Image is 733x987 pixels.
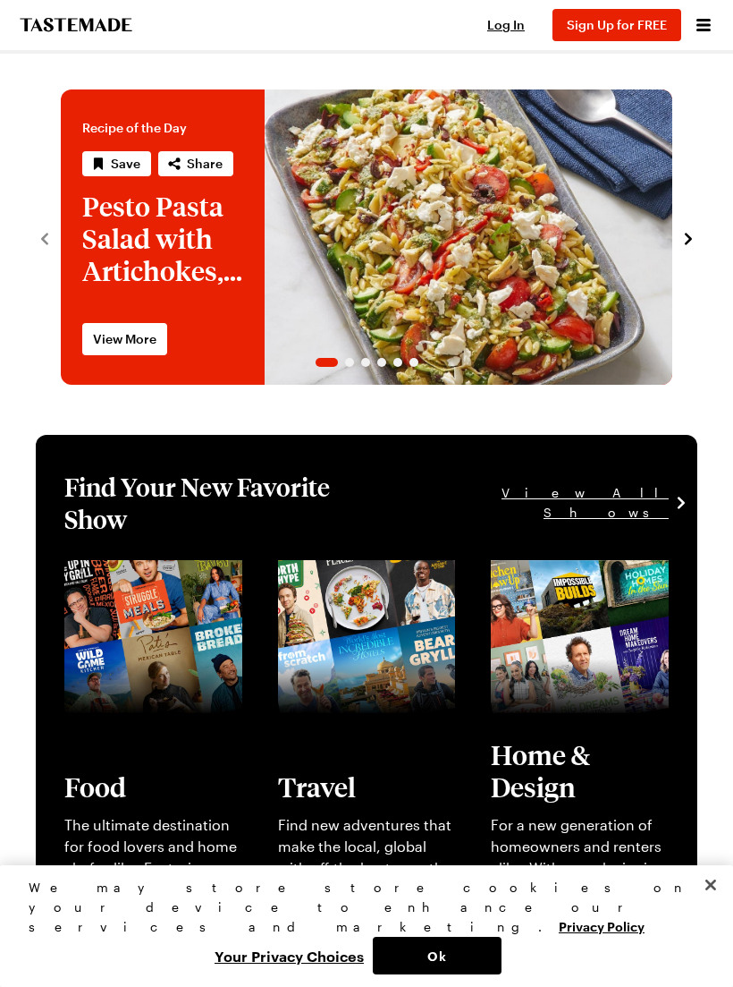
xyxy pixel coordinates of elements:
[365,483,669,523] a: View All Shows
[82,323,167,355] a: View More
[361,358,370,367] span: Go to slide 3
[470,16,542,34] button: Log In
[93,330,156,348] span: View More
[409,358,418,367] span: Go to slide 6
[345,358,354,367] span: Go to slide 2
[111,155,140,173] span: Save
[206,937,373,974] button: Your Privacy Choices
[393,358,402,367] span: Go to slide 5
[373,937,501,974] button: Ok
[29,878,689,974] div: Privacy
[18,18,134,32] a: To Tastemade Home Page
[82,151,151,176] button: Save recipe
[692,13,715,37] button: Open menu
[187,155,223,173] span: Share
[278,562,416,600] a: View full content for [object Object]
[64,471,365,535] h1: Find Your New Favorite Show
[377,358,386,367] span: Go to slide 4
[691,865,730,905] button: Close
[29,878,689,937] div: We may store store cookies on your device to enhance our services and marketing.
[567,17,667,32] span: Sign Up for FREE
[559,917,645,934] a: More information about your privacy, opens in a new tab
[61,89,672,385] div: 1 / 6
[316,358,338,367] span: Go to slide 1
[487,17,525,32] span: Log In
[158,151,233,176] button: Share
[679,226,697,248] button: navigate to next item
[64,562,202,600] a: View full content for [object Object]
[491,562,628,600] a: View full content for [object Object]
[552,9,681,41] button: Sign Up for FREE
[36,226,54,248] button: navigate to previous item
